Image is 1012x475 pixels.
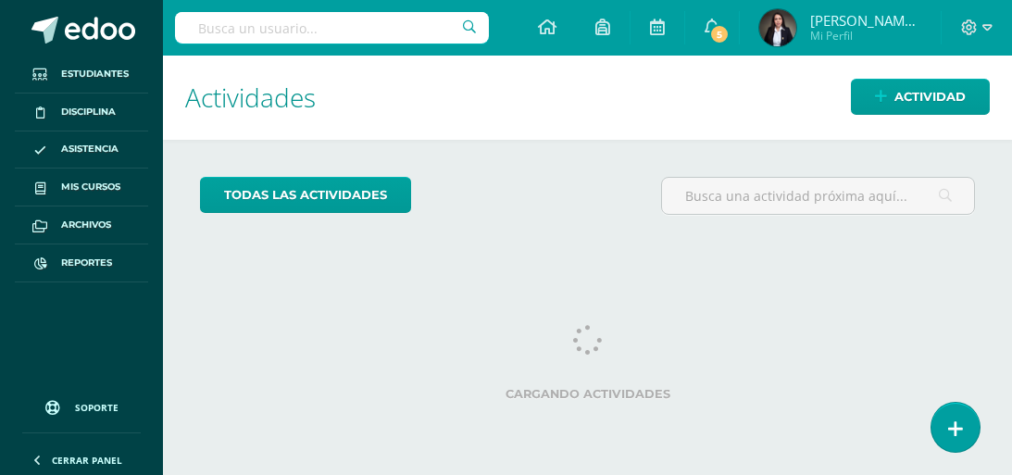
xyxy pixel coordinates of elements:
input: Busca un usuario... [175,12,489,44]
a: Mis cursos [15,169,148,206]
a: Asistencia [15,131,148,169]
input: Busca una actividad próxima aquí... [662,178,974,214]
label: Cargando actividades [200,387,975,401]
span: [PERSON_NAME][DATE] [810,11,921,30]
span: 5 [709,24,730,44]
span: Reportes [61,256,112,270]
span: Asistencia [61,142,119,156]
h1: Actividades [185,56,990,140]
a: todas las Actividades [200,177,411,213]
span: Mis cursos [61,180,120,194]
span: Estudiantes [61,67,129,81]
a: Disciplina [15,94,148,131]
img: 36d3f19f2177b684c7a871307defe0e1.png [759,9,796,46]
a: Soporte [22,382,141,428]
span: Disciplina [61,105,116,119]
span: Mi Perfil [810,28,921,44]
span: Actividad [894,80,966,114]
a: Reportes [15,244,148,282]
a: Estudiantes [15,56,148,94]
a: Archivos [15,206,148,244]
a: Actividad [851,79,990,115]
span: Cerrar panel [52,454,122,467]
span: Archivos [61,218,111,232]
span: Soporte [75,401,119,414]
